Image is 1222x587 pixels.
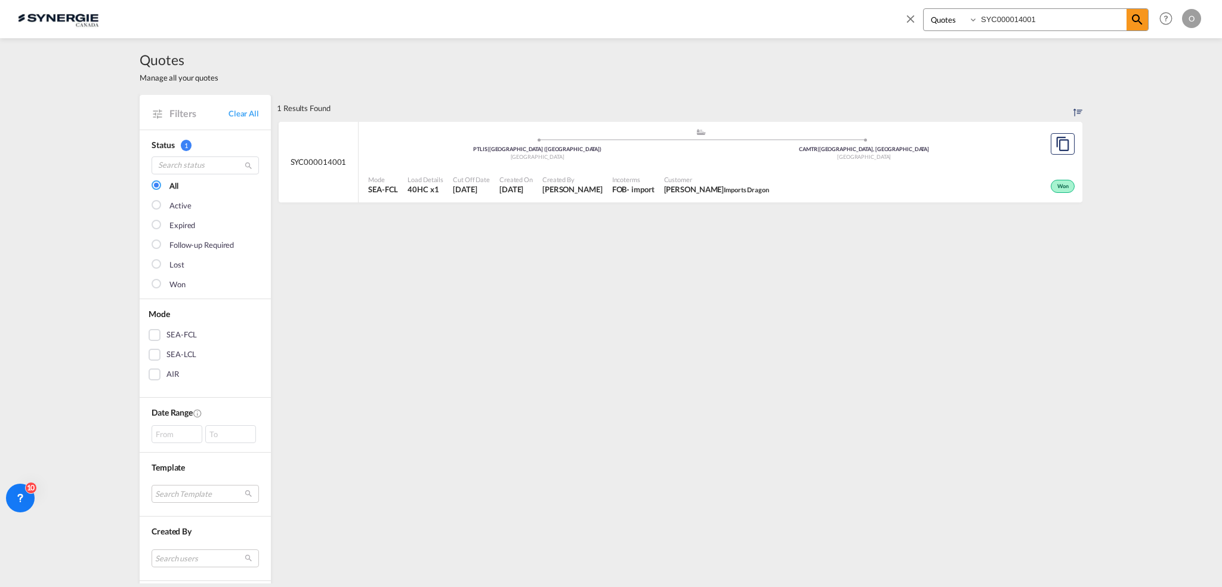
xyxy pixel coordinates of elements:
span: 40HC x 1 [408,184,443,195]
div: SYC000014001 assets/icons/custom/ship-fill.svgassets/icons/custom/roll-o-plane.svgOriginLisbon (L... [279,122,1082,203]
md-icon: assets/icons/custom/ship-fill.svg [694,129,708,135]
md-icon: assets/icons/custom/copyQuote.svg [1056,137,1070,151]
div: Active [169,200,191,212]
input: Search status [152,156,259,174]
span: Date Range [152,407,193,417]
md-icon: icon-magnify [1130,13,1144,27]
div: FOB import [612,184,655,195]
span: 1 [181,140,192,151]
span: Created By [542,175,603,184]
span: Status [152,140,174,150]
div: Lost [169,259,184,271]
span: Imports Dragon [724,186,769,193]
div: - import [627,184,654,195]
span: Manage all your quotes [140,72,218,83]
div: O [1182,9,1201,28]
span: Charles Clement Imports Dragon [664,184,769,195]
div: Help [1156,8,1182,30]
div: From [152,425,202,443]
span: icon-magnify [1127,9,1148,30]
span: [GEOGRAPHIC_DATA] [511,153,564,160]
div: AIR [166,368,179,380]
input: Enter Quotation Number [978,9,1127,30]
span: Filters [169,107,229,120]
span: Mode [368,175,398,184]
button: Copy Quote [1051,133,1075,155]
span: | [817,146,819,152]
span: Incoterms [612,175,655,184]
img: 1f56c880d42311ef80fc7dca854c8e59.png [18,5,98,32]
md-icon: Created On [193,408,202,418]
div: All [169,180,178,192]
span: Won [1057,183,1072,191]
span: Template [152,462,185,472]
md-checkbox: SEA-FCL [149,329,262,341]
span: Load Details [408,175,443,184]
md-checkbox: SEA-LCL [149,349,262,361]
span: SYC000014001 [291,156,347,167]
span: CAMTR [GEOGRAPHIC_DATA], [GEOGRAPHIC_DATA] [799,146,929,152]
div: FOB [612,184,627,195]
span: Help [1156,8,1176,29]
span: 12 Aug 2025 [499,184,533,195]
span: Cut Off Date [453,175,490,184]
md-icon: icon-magnify [244,161,253,170]
div: Sort by: Created On [1073,95,1082,121]
span: Created On [499,175,533,184]
div: SEA-LCL [166,349,196,361]
span: [GEOGRAPHIC_DATA] [837,153,891,160]
div: Expired [169,220,195,232]
div: Won [169,279,186,291]
span: icon-close [904,8,923,37]
span: | [487,146,489,152]
div: 1 Results Found [277,95,331,121]
div: Follow-up Required [169,239,234,251]
div: Status 1 [152,139,259,151]
span: PTLIS [GEOGRAPHIC_DATA] ([GEOGRAPHIC_DATA]) [473,146,601,152]
span: 12 Aug 2025 [453,184,490,195]
span: From To [152,425,259,443]
div: SEA-FCL [166,329,197,341]
a: Clear All [229,108,259,119]
span: Quotes [140,50,218,69]
md-checkbox: AIR [149,368,262,380]
div: To [205,425,256,443]
div: Won [1051,180,1075,193]
span: Mode [149,309,170,319]
span: SEA-FCL [368,184,398,195]
span: Customer [664,175,769,184]
span: Adriana Groposila [542,184,603,195]
md-icon: icon-close [904,12,917,25]
span: Created By [152,526,192,536]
